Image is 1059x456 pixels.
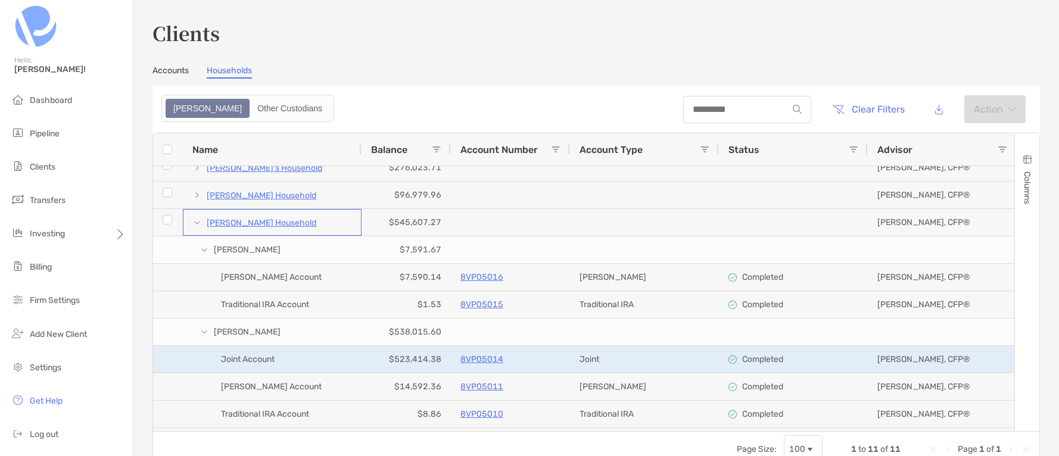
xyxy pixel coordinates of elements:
[30,363,61,373] span: Settings
[460,270,503,285] p: 8VP05016
[996,444,1001,454] span: 1
[11,360,25,374] img: settings icon
[362,346,451,373] div: $523,414.38
[251,100,329,117] div: Other Custodians
[152,19,1040,46] h3: Clients
[728,301,737,309] img: complete icon
[580,144,643,155] span: Account Type
[30,396,63,406] span: Get Help
[880,444,888,454] span: of
[929,445,939,454] div: First Page
[11,393,25,407] img: get-help icon
[362,154,451,181] div: $276,023.71
[570,291,719,318] div: Traditional IRA
[362,401,451,427] div: $8.86
[167,100,248,117] div: Zoe
[460,297,503,312] p: 8VP05015
[823,96,914,123] button: Clear Filters
[728,355,737,364] img: complete icon
[728,410,737,418] img: complete icon
[221,377,322,396] span: [PERSON_NAME] Account
[742,382,783,392] p: Completed
[214,240,281,260] span: [PERSON_NAME]
[362,318,451,345] div: $538,015.60
[868,444,879,454] span: 11
[1006,445,1016,454] div: Next Page
[221,404,309,424] span: Traditional IRA Account
[11,92,25,107] img: dashboard icon
[30,195,66,205] span: Transfers
[868,154,1017,181] div: [PERSON_NAME], CFP®
[207,188,316,203] a: [PERSON_NAME] Household
[858,444,866,454] span: to
[570,401,719,427] div: Traditional IRA
[221,349,275,369] span: Joint Account
[742,299,783,310] p: Completed
[30,329,87,339] span: Add New Client
[30,295,80,305] span: Firm Settings
[362,373,451,400] div: $14,592.36
[728,383,737,391] img: complete icon
[362,428,451,455] div: $197,634.25
[11,226,25,240] img: investing icon
[737,444,777,454] div: Page Size:
[11,126,25,140] img: pipeline icon
[1008,107,1016,113] img: arrow
[877,144,912,155] span: Advisor
[207,215,316,230] a: [PERSON_NAME] Household
[371,144,407,155] span: Balance
[789,444,805,454] div: 100
[868,401,1017,427] div: [PERSON_NAME], CFP®
[570,346,719,373] div: Joint
[192,144,218,155] span: Name
[570,373,719,400] div: [PERSON_NAME]
[14,64,126,74] span: [PERSON_NAME]!
[728,144,759,155] span: Status
[570,264,719,291] div: [PERSON_NAME]
[964,95,1026,123] button: Actionarrow
[868,209,1017,236] div: [PERSON_NAME], CFP®
[362,182,451,208] div: $96,979.96
[11,292,25,307] img: firm-settings icon
[30,129,60,139] span: Pipeline
[30,229,65,239] span: Investing
[362,236,451,263] div: $7,591.67
[986,444,994,454] span: of
[943,445,953,454] div: Previous Page
[30,262,52,272] span: Billing
[11,159,25,173] img: clients icon
[890,444,901,454] span: 11
[207,161,322,176] a: [PERSON_NAME]'s Household
[152,65,189,79] a: Accounts
[1020,445,1030,454] div: Last Page
[11,192,25,207] img: transfers icon
[214,322,281,342] span: [PERSON_NAME]
[30,429,58,439] span: Log out
[868,264,1017,291] div: [PERSON_NAME], CFP®
[161,95,334,122] div: segmented control
[851,444,856,454] span: 1
[1022,171,1032,204] span: Columns
[868,428,1017,455] div: [PERSON_NAME], CFP®
[868,182,1017,208] div: [PERSON_NAME], CFP®
[11,426,25,441] img: logout icon
[362,291,451,318] div: $1.53
[11,259,25,273] img: billing icon
[460,144,538,155] span: Account Number
[221,295,309,314] span: Traditional IRA Account
[958,444,977,454] span: Page
[221,267,322,287] span: [PERSON_NAME] Account
[460,352,503,367] a: 8VP05014
[460,379,503,394] a: 8VP05011
[460,407,503,421] a: 8VP05010
[868,346,1017,373] div: [PERSON_NAME], CFP®
[30,95,72,105] span: Dashboard
[11,326,25,341] img: add_new_client icon
[742,354,783,364] p: Completed
[30,162,55,172] span: Clients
